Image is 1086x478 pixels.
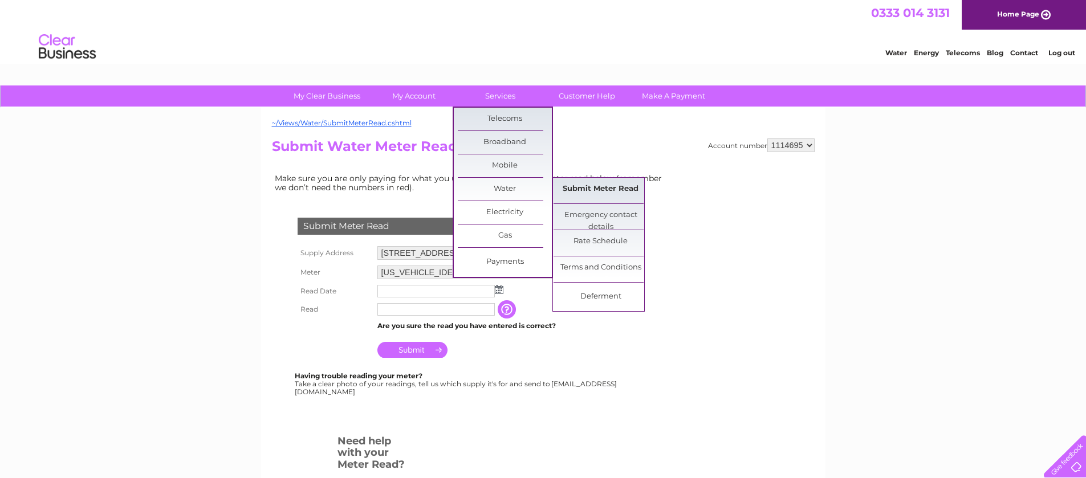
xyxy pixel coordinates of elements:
[554,256,648,279] a: Terms and Conditions
[554,285,648,308] a: Deferment
[554,178,648,201] a: Submit Meter Read
[272,119,412,127] a: ~/Views/Water/SubmitMeterRead.cshtml
[295,282,375,300] th: Read Date
[377,342,448,358] input: Submit
[871,6,950,20] a: 0333 014 3131
[298,218,588,235] div: Submit Meter Read
[1048,48,1075,57] a: Log out
[38,30,96,64] img: logo.png
[1010,48,1038,57] a: Contact
[458,108,552,130] a: Telecoms
[272,138,815,160] h2: Submit Water Meter Read
[885,48,907,57] a: Water
[295,371,422,380] b: Having trouble reading your meter?
[295,300,375,318] th: Read
[914,48,939,57] a: Energy
[367,85,461,107] a: My Account
[337,433,408,476] h3: Need help with your Meter Read?
[627,85,721,107] a: Make A Payment
[458,131,552,154] a: Broadband
[458,251,552,273] a: Payments
[708,138,815,152] div: Account number
[453,85,547,107] a: Services
[375,318,609,333] td: Are you sure the read you have entered is correct?
[498,300,518,318] input: Information
[295,372,619,395] div: Take a clear photo of your readings, tell us which supply it's for and send to [EMAIL_ADDRESS][DO...
[987,48,1003,57] a: Blog
[458,178,552,201] a: Water
[274,6,813,55] div: Clear Business is a trading name of Verastar Limited (registered in [GEOGRAPHIC_DATA] No. 3667643...
[280,85,374,107] a: My Clear Business
[272,171,671,195] td: Make sure you are only paying for what you use. Simply enter your meter read below (remember we d...
[554,204,648,227] a: Emergency contact details
[554,230,648,253] a: Rate Schedule
[495,285,503,294] img: ...
[295,263,375,282] th: Meter
[458,224,552,247] a: Gas
[540,85,634,107] a: Customer Help
[946,48,980,57] a: Telecoms
[458,154,552,177] a: Mobile
[295,243,375,263] th: Supply Address
[458,201,552,224] a: Electricity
